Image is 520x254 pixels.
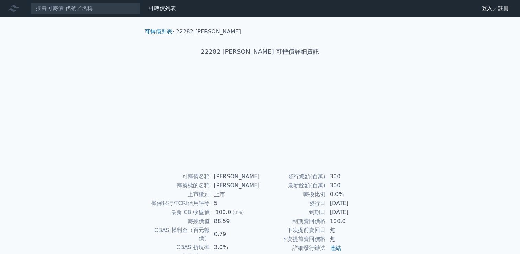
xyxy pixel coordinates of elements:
[147,208,210,217] td: 最新 CB 收盤價
[210,217,260,226] td: 88.59
[30,2,140,14] input: 搜尋可轉債 代號／名稱
[260,217,326,226] td: 到期賣回價格
[210,172,260,181] td: [PERSON_NAME]
[176,28,241,36] li: 22282 [PERSON_NAME]
[147,172,210,181] td: 可轉債名稱
[145,28,174,36] li: ›
[147,181,210,190] td: 轉換標的名稱
[210,226,260,243] td: 0.79
[232,210,244,215] span: (0%)
[260,235,326,244] td: 下次提前賣回價格
[326,217,373,226] td: 100.0
[330,245,341,251] a: 連結
[326,172,373,181] td: 300
[260,199,326,208] td: 發行日
[260,208,326,217] td: 到期日
[139,47,381,56] h1: 22282 [PERSON_NAME] 可轉債詳細資訊
[210,199,260,208] td: 5
[260,190,326,199] td: 轉換比例
[145,28,172,35] a: 可轉債列表
[326,181,373,190] td: 300
[147,217,210,226] td: 轉換價值
[147,226,210,243] td: CBAS 權利金（百元報價）
[476,3,515,14] a: 登入／註冊
[147,243,210,252] td: CBAS 折現率
[210,190,260,199] td: 上市
[326,208,373,217] td: [DATE]
[214,208,233,216] div: 100.0
[260,172,326,181] td: 發行總額(百萬)
[260,181,326,190] td: 最新餘額(百萬)
[210,181,260,190] td: [PERSON_NAME]
[147,199,210,208] td: 擔保銀行/TCRI信用評等
[326,190,373,199] td: 0.0%
[260,244,326,253] td: 詳細發行辦法
[326,199,373,208] td: [DATE]
[210,243,260,252] td: 3.0%
[260,226,326,235] td: 下次提前賣回日
[326,226,373,235] td: 無
[326,235,373,244] td: 無
[148,5,176,11] a: 可轉債列表
[147,190,210,199] td: 上市櫃別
